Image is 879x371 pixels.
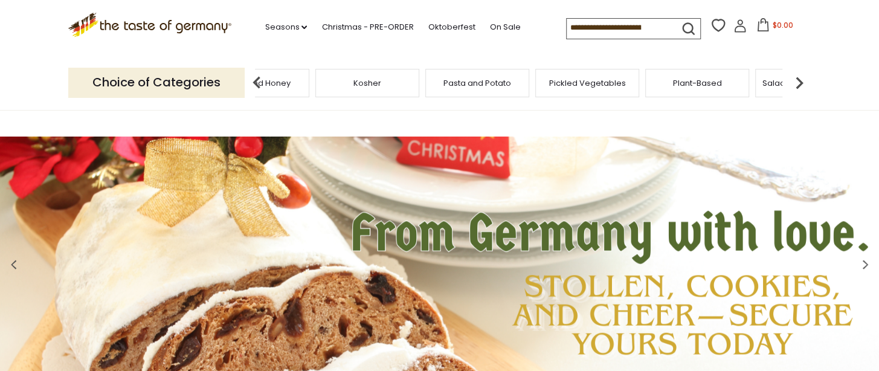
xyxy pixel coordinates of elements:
[749,18,800,36] button: $0.00
[321,21,413,34] a: Christmas - PRE-ORDER
[772,20,793,30] span: $0.00
[428,21,475,34] a: Oktoberfest
[489,21,520,34] a: On Sale
[68,68,245,97] p: Choice of Categories
[353,79,381,88] a: Kosher
[245,71,269,95] img: previous arrow
[443,79,511,88] a: Pasta and Potato
[787,71,811,95] img: next arrow
[265,21,307,34] a: Seasons
[549,79,626,88] a: Pickled Vegetables
[673,79,722,88] a: Plant-Based
[762,79,852,88] a: Salad Dressings & Dips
